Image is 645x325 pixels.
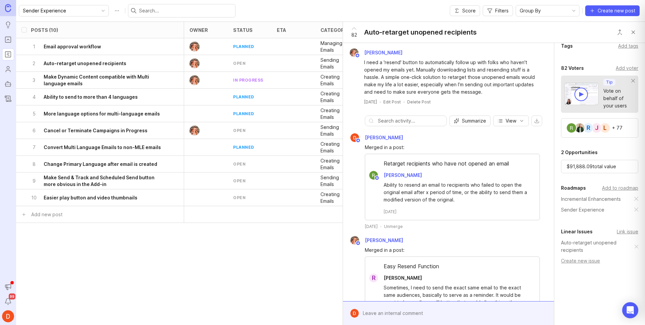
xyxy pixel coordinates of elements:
div: + 77 [612,126,622,130]
div: Add to roadmap [602,184,638,192]
h6: Easier play button and video thumbnails [44,194,137,201]
input: Search... [139,7,232,14]
div: Delete Post [407,99,431,105]
span: [PERSON_NAME] [384,275,422,281]
img: member badge [356,241,361,246]
p: Sending Emails [320,174,353,188]
p: Creating Emails [320,107,353,121]
div: Creating Emails [320,141,353,154]
div: $ 91,888.09 total value [561,160,638,173]
button: Summarize [449,115,490,126]
button: 8Change Primary Language after email is created [31,156,165,172]
a: Sender Experience [561,206,604,214]
div: I need a 'resend' button to automatically follow up with folks who haven't opened my emails yet. ... [364,59,541,96]
div: Creating Emails [320,90,353,104]
div: R [583,123,594,133]
div: · [380,224,381,229]
button: Close button [613,26,627,39]
a: Roadmaps [2,48,14,60]
div: L [600,123,610,133]
button: 1Email approval workflow [31,38,165,55]
a: Bronwen W[PERSON_NAME] [346,48,408,57]
time: [DATE] [384,209,396,215]
h6: Ability to send to more than 4 languages [44,94,138,100]
div: Creating Emails [320,74,353,87]
p: 2 [31,60,37,67]
span: Group By [520,7,541,14]
span: [PERSON_NAME] [384,172,422,178]
div: planned [233,44,254,49]
p: Sending Emails [320,124,353,137]
h6: Email approval workflow [44,43,101,50]
div: Link issue [617,228,638,235]
button: 6Cancel or Terminate Campaigns in Progress [31,122,165,139]
p: Tip [606,80,613,85]
button: Create new post [585,5,640,16]
p: Creating Emails [320,157,353,171]
p: Sending Emails [320,57,353,70]
p: Creating Emails [320,191,353,204]
div: Unmerge [384,224,403,229]
button: 4Ability to send to more than 4 languages [31,89,165,105]
img: Bronwen W [187,126,202,136]
p: 3 [31,77,37,84]
div: open [233,195,246,200]
div: Ability to resend an email to recipients who failed to open the original email after x period of ... [384,181,529,203]
a: Ideas [2,19,14,31]
div: open [233,128,246,133]
div: category [320,28,348,33]
div: Edit Post [383,99,401,105]
div: Add voter [616,64,638,72]
img: Ryan Duguid [567,123,576,133]
button: 2Auto-retarget unopened recipients [31,55,165,72]
time: [DATE] [365,224,378,229]
svg: toggle icon [568,8,579,13]
div: R [369,274,378,282]
div: open [233,161,246,167]
div: Merged in a post: [365,246,540,254]
div: Create new issue [561,257,638,265]
div: open [233,60,246,66]
a: Ryan Duguid[PERSON_NAME] [365,171,427,180]
div: Roadmaps [561,184,586,192]
div: Tags [561,42,573,50]
img: Daniel G [350,133,359,142]
span: [PERSON_NAME] [364,50,402,55]
span: [PERSON_NAME] [365,237,403,243]
button: 5More language options for multi-language emails [31,105,165,122]
a: Auto-retarget unopened recipients [561,239,635,254]
div: Add new post [31,211,62,218]
p: 7 [31,144,37,151]
div: eta [277,28,286,33]
img: Dave Purcell [575,123,585,133]
div: owner [189,28,208,33]
img: Canny Home [5,4,11,12]
h6: Change Primary Language after email is created [44,161,157,168]
div: Auto-retarget unopened recipients [364,28,477,37]
button: 3Make Dynamic Content compatible with Multi language emails [31,72,165,88]
a: [DATE] [364,99,377,105]
span: Create new post [598,7,635,14]
img: video-thumbnail-vote-d41b83416815613422e2ca741bf692cc.jpg [564,83,599,105]
a: Users [2,63,14,75]
span: View [506,118,516,124]
a: Bronwen W[PERSON_NAME] [346,236,408,245]
div: Add tags [618,42,638,50]
h6: Make Send & Track and Scheduled Send button more obvious in the Add-in [44,174,165,188]
img: Daniel G [2,310,14,322]
button: Filters [483,5,513,16]
a: Daniel G[PERSON_NAME] [346,133,408,142]
span: 82 [351,31,357,39]
img: Bronwen W [348,236,361,245]
h6: Cancel or Terminate Campaigns in Progress [44,127,147,134]
time: [DATE] [364,99,377,104]
img: member badge [356,138,361,143]
button: Roadmap options [112,5,122,16]
p: 1 [31,43,37,50]
a: Portal [2,34,14,46]
img: member badge [375,176,380,181]
button: Announcements [2,281,14,293]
